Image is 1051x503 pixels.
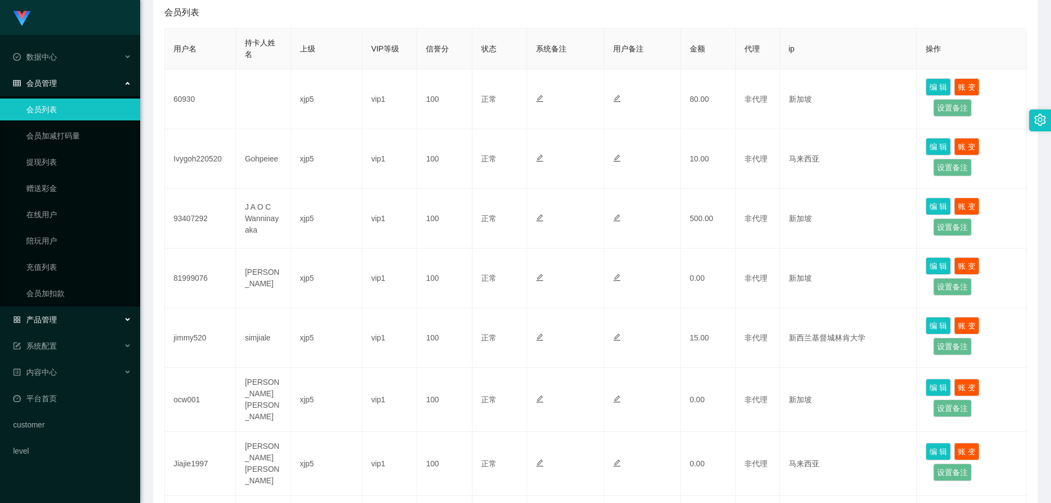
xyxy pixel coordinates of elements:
[236,308,291,368] td: simjiale
[26,177,131,199] a: 赠送彩金
[933,464,972,481] button: 设置备注
[13,315,57,324] span: 产品管理
[362,248,417,308] td: vip1
[362,432,417,496] td: vip1
[236,189,291,248] td: J A O C Wanninayaka
[536,395,544,403] i: 图标: edit
[481,459,496,468] span: 正常
[417,432,472,496] td: 100
[933,159,972,176] button: 设置备注
[165,129,236,189] td: Ivygoh220520
[13,79,57,88] span: 会员管理
[933,218,972,236] button: 设置备注
[780,432,917,496] td: 马来西亚
[26,230,131,252] a: 陪玩用户
[362,368,417,432] td: vip1
[954,198,979,215] button: 账 变
[681,189,736,248] td: 500.00
[13,368,57,377] span: 内容中心
[933,400,972,417] button: 设置备注
[744,214,767,223] span: 非代理
[13,79,21,87] i: 图标: table
[536,214,544,222] i: 图标: edit
[26,256,131,278] a: 充值列表
[954,379,979,396] button: 账 变
[780,129,917,189] td: 马来西亚
[13,388,131,409] a: 图标: dashboard平台首页
[165,432,236,496] td: Jiajie1997
[291,129,362,189] td: xjp5
[681,248,736,308] td: 0.00
[926,198,951,215] button: 编 辑
[13,342,21,350] i: 图标: form
[291,368,362,432] td: xjp5
[1034,114,1046,126] i: 图标: setting
[417,308,472,368] td: 100
[744,395,767,404] span: 非代理
[690,44,705,53] span: 金额
[417,189,472,248] td: 100
[13,414,131,436] a: customer
[481,333,496,342] span: 正常
[291,189,362,248] td: xjp5
[926,257,951,275] button: 编 辑
[780,189,917,248] td: 新加坡
[165,189,236,248] td: 93407292
[371,44,399,53] span: VIP等级
[245,38,275,59] span: 持卡人姓名
[481,214,496,223] span: 正常
[236,129,291,189] td: Gohpeiee
[744,274,767,282] span: 非代理
[165,308,236,368] td: jimmy520
[13,368,21,376] i: 图标: profile
[536,44,567,53] span: 系统备注
[536,274,544,281] i: 图标: edit
[165,70,236,129] td: 60930
[926,138,951,155] button: 编 辑
[236,248,291,308] td: [PERSON_NAME]
[236,432,291,496] td: [PERSON_NAME] [PERSON_NAME]
[681,129,736,189] td: 10.00
[26,204,131,226] a: 在线用户
[536,459,544,467] i: 图标: edit
[744,459,767,468] span: 非代理
[536,154,544,162] i: 图标: edit
[613,154,621,162] i: 图标: edit
[26,282,131,304] a: 会员加扣款
[13,53,21,61] i: 图标: check-circle-o
[613,214,621,222] i: 图标: edit
[954,443,979,460] button: 账 变
[13,342,57,350] span: 系统配置
[613,274,621,281] i: 图标: edit
[613,95,621,102] i: 图标: edit
[362,189,417,248] td: vip1
[291,308,362,368] td: xjp5
[744,333,767,342] span: 非代理
[13,53,57,61] span: 数据中心
[780,70,917,129] td: 新加坡
[300,44,315,53] span: 上级
[780,308,917,368] td: 新西兰基督城林肯大学
[926,78,951,96] button: 编 辑
[13,440,131,462] a: level
[613,395,621,403] i: 图标: edit
[613,459,621,467] i: 图标: edit
[780,368,917,432] td: 新加坡
[417,368,472,432] td: 100
[417,70,472,129] td: 100
[954,317,979,334] button: 账 变
[481,154,496,163] span: 正常
[291,432,362,496] td: xjp5
[165,368,236,432] td: ocw001
[536,95,544,102] i: 图标: edit
[13,11,31,26] img: logo.9652507e.png
[26,151,131,173] a: 提现列表
[236,368,291,432] td: [PERSON_NAME] [PERSON_NAME]
[13,316,21,323] i: 图标: appstore-o
[933,99,972,117] button: 设置备注
[954,78,979,96] button: 账 变
[291,70,362,129] td: xjp5
[481,44,496,53] span: 状态
[481,95,496,103] span: 正常
[417,129,472,189] td: 100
